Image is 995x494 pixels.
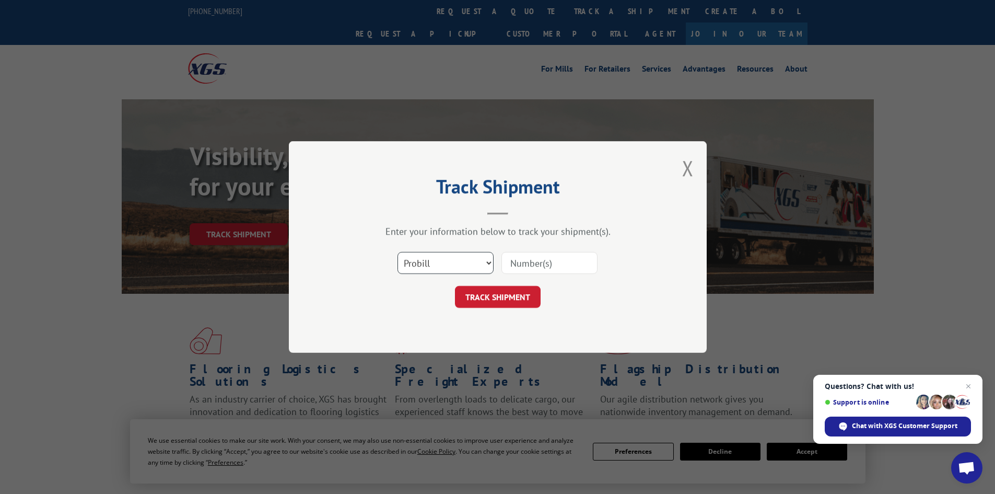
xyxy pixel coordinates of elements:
[682,154,694,182] button: Close modal
[341,179,654,199] h2: Track Shipment
[501,252,598,274] input: Number(s)
[852,421,957,431] span: Chat with XGS Customer Support
[962,380,975,393] span: Close chat
[825,382,971,390] span: Questions? Chat with us!
[951,452,982,484] div: Open chat
[825,417,971,436] div: Chat with XGS Customer Support
[455,286,541,308] button: TRACK SHIPMENT
[825,398,912,406] span: Support is online
[341,225,654,237] div: Enter your information below to track your shipment(s).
